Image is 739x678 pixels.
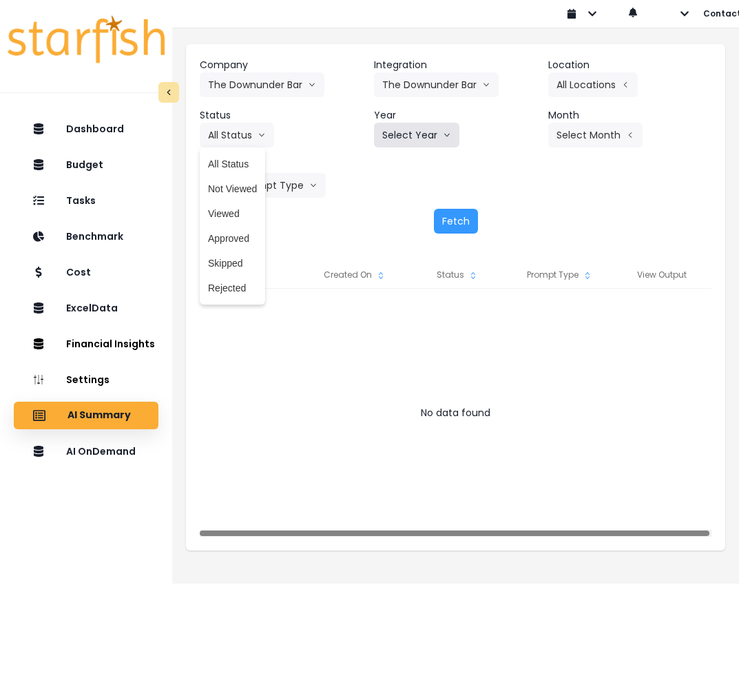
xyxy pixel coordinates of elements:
[14,294,158,322] button: ExcelData
[14,366,158,393] button: Settings
[14,115,158,143] button: Dashboard
[548,72,638,97] button: All Locationsarrow left line
[200,147,265,305] ul: All Statusarrow down line
[14,223,158,250] button: Benchmark
[309,178,318,192] svg: arrow down line
[14,330,158,358] button: Financial Insights
[66,123,124,135] p: Dashboard
[482,78,490,92] svg: arrow down line
[66,302,118,314] p: ExcelData
[67,409,131,422] p: AI Summary
[200,399,711,427] div: No data found
[258,128,266,142] svg: arrow down line
[208,232,257,245] span: Approved
[582,270,593,281] svg: sort
[374,123,459,147] button: Select Yeararrow down line
[208,256,257,270] span: Skipped
[66,446,136,458] p: AI OnDemand
[374,108,537,123] header: Year
[208,281,257,295] span: Rejected
[208,207,257,220] span: Viewed
[374,58,537,72] header: Integration
[374,72,499,97] button: The Downunder Bararrow down line
[548,58,711,72] header: Location
[208,182,257,196] span: Not Viewed
[303,261,406,289] div: Created On
[548,123,643,147] button: Select Montharrow left line
[66,231,123,243] p: Benchmark
[200,72,324,97] button: The Downunder Bararrow down line
[200,58,363,72] header: Company
[434,209,478,234] button: Fetch
[14,438,158,465] button: AI OnDemand
[200,158,363,173] header: Prompt Type
[66,159,103,171] p: Budget
[406,261,509,289] div: Status
[375,270,386,281] svg: sort
[626,128,634,142] svg: arrow left line
[14,187,158,214] button: Tasks
[468,270,479,281] svg: sort
[200,108,363,123] header: Status
[208,157,257,171] span: All Status
[66,195,96,207] p: Tasks
[443,128,451,142] svg: arrow down line
[548,108,711,123] header: Month
[14,258,158,286] button: Cost
[611,261,714,289] div: View Output
[308,78,316,92] svg: arrow down line
[200,123,274,147] button: All Statusarrow down line
[621,78,629,92] svg: arrow left line
[14,151,158,178] button: Budget
[509,261,612,289] div: Prompt Type
[14,402,158,429] button: AI Summary
[66,267,91,278] p: Cost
